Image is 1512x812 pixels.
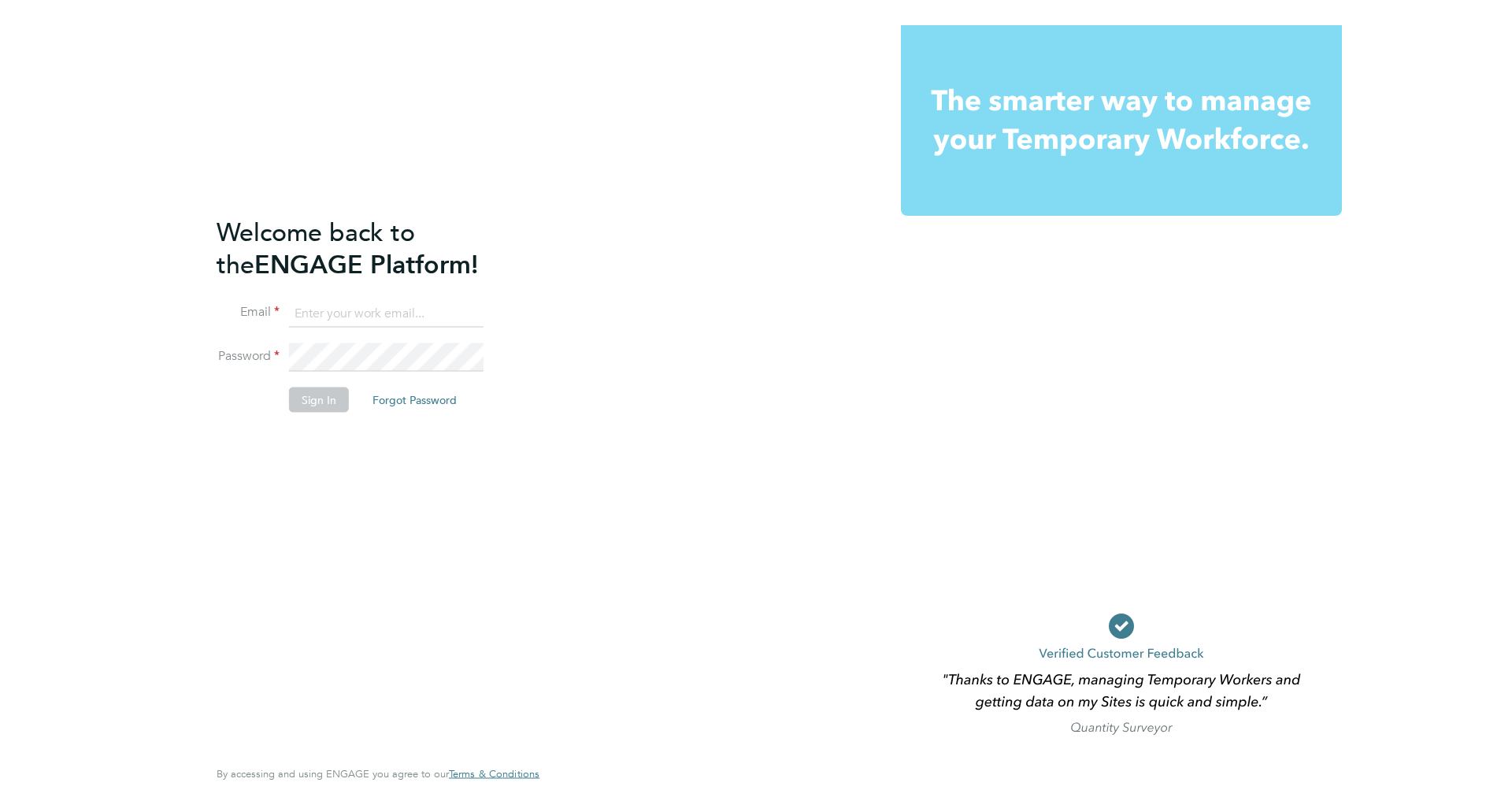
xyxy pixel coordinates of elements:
[289,387,349,413] button: Sign In
[217,304,280,321] label: Email
[289,299,484,328] input: Enter your work email...
[217,767,539,780] span: By accessing and using ENGAGE you agree to our
[449,768,539,780] a: Terms & Conditions
[217,216,524,280] h2: ENGAGE Platform!
[217,348,280,365] label: Password
[360,387,469,413] button: Forgot Password
[217,217,415,280] span: Welcome back to the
